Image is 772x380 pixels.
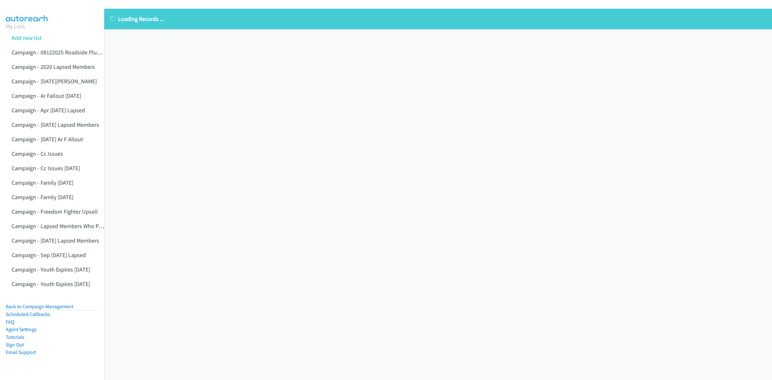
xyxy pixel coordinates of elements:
[12,63,95,70] a: Campaign - 2020 Lapsed Members
[6,303,73,310] a: Back to Campaign Management
[6,349,36,355] a: Email Support
[6,342,24,348] a: Sign Out
[110,14,766,23] p: Loading Records ...
[12,222,152,230] a: Campaign - Lapsed Members Who Purchased Vmd Tickets
[12,150,63,157] a: Campaign - Cc Issues
[12,135,83,143] a: Campaign - [DATE] Ar F Allout
[12,237,99,244] a: Campaign - [DATE] Lapsed Members
[12,208,98,215] a: Campaign - Freedom Fighter Upsell
[6,311,50,317] a: Scheduled Callbacks
[12,193,73,201] a: Campaign - Family [DATE]
[12,164,80,172] a: Campaign - Cc Issues [DATE]
[6,334,24,340] a: Tutorials
[12,49,129,56] a: Campaign - 08122025 Roadside Plus No Vehicles
[12,107,85,114] a: Campaign - Apr [DATE] Lapsed
[12,121,99,128] a: Campaign - [DATE] Lapsed Members
[12,280,90,288] a: Campaign - Youth Expires [DATE]
[12,266,90,273] a: Campaign - Youth Expires [DATE]
[6,319,14,325] a: FAQ
[12,34,41,42] a: Add new list
[12,92,81,99] a: Campaign - Ar Fallout [DATE]
[12,78,97,85] a: Campaign - [DATE][PERSON_NAME]
[6,23,25,30] a: My Lists
[12,179,73,186] a: Campaign - Family [DATE]
[12,251,86,259] a: Campaign - Sep [DATE] Lapsed
[6,326,37,332] a: Agent Settings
